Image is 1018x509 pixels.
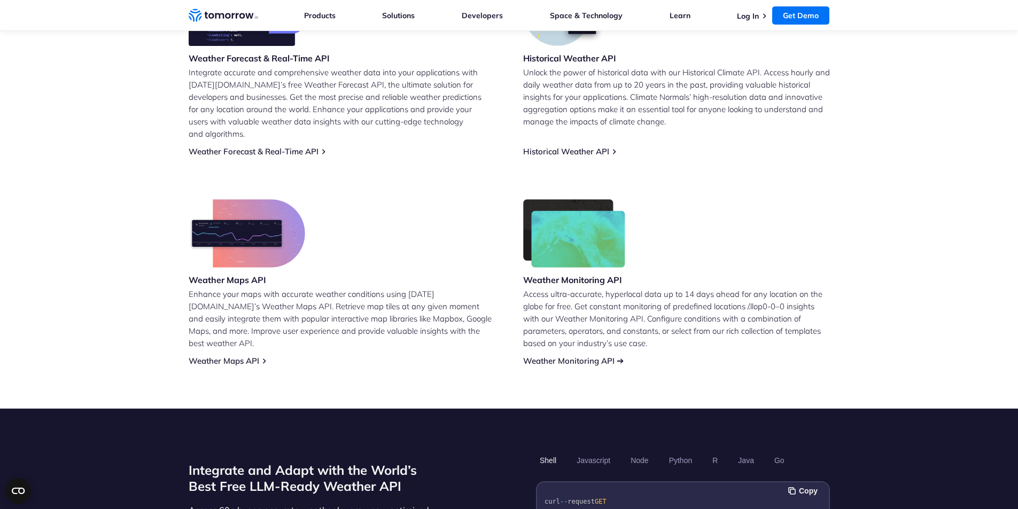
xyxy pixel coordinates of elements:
[462,11,503,20] a: Developers
[550,11,623,20] a: Space & Technology
[665,451,696,469] button: Python
[189,52,330,64] h3: Weather Forecast & Real-Time API
[770,451,788,469] button: Go
[737,11,759,21] a: Log In
[788,485,821,497] button: Copy
[594,498,606,505] span: GET
[772,6,829,25] a: Get Demo
[382,11,415,20] a: Solutions
[523,146,609,156] a: Historical Weather API
[189,66,495,140] p: Integrate accurate and comprehensive weather data into your applications with [DATE][DOMAIN_NAME]...
[734,451,758,469] button: Java
[5,478,31,504] button: Open CMP widget
[568,498,595,505] span: request
[627,451,652,469] button: Node
[523,288,830,349] p: Access ultra-accurate, hyperlocal data up to 14 days ahead for any location on the globe for free...
[189,356,259,366] a: Weather Maps API
[523,356,615,366] a: Weather Monitoring API
[573,451,614,469] button: Javascript
[523,66,830,128] p: Unlock the power of historical data with our Historical Climate API. Access hourly and daily weat...
[189,274,305,286] h3: Weather Maps API
[189,462,434,494] h2: Integrate and Adapt with the World’s Best Free LLM-Ready Weather API
[189,146,318,156] a: Weather Forecast & Real-Time API
[523,52,616,64] h3: Historical Weather API
[670,11,690,20] a: Learn
[545,498,560,505] span: curl
[189,288,495,349] p: Enhance your maps with accurate weather conditions using [DATE][DOMAIN_NAME]’s Weather Maps API. ...
[536,451,560,469] button: Shell
[523,274,626,286] h3: Weather Monitoring API
[559,498,567,505] span: --
[189,7,258,24] a: Home link
[304,11,336,20] a: Products
[709,451,721,469] button: R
